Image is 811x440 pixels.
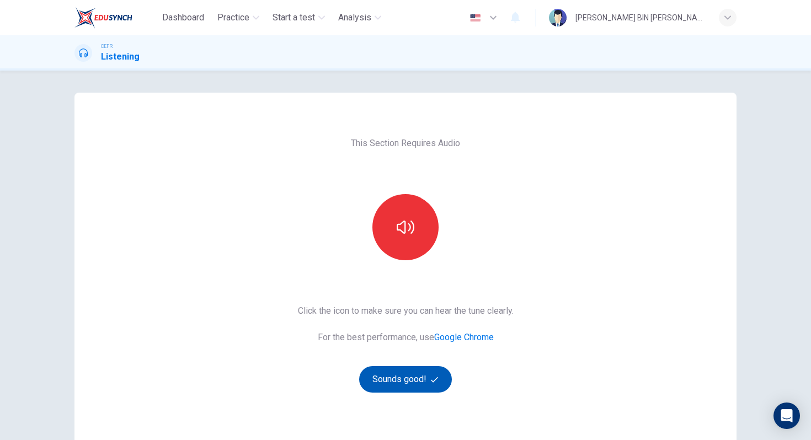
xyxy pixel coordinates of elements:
[74,7,132,29] img: EduSynch logo
[351,137,460,150] span: This Section Requires Audio
[162,11,204,24] span: Dashboard
[217,11,249,24] span: Practice
[549,9,567,26] img: Profile picture
[359,366,452,393] button: Sounds good!
[298,304,514,318] span: Click the icon to make sure you can hear the tune clearly.
[101,42,113,50] span: CEFR
[74,7,158,29] a: EduSynch logo
[468,14,482,22] img: en
[273,11,315,24] span: Start a test
[101,50,140,63] h1: Listening
[334,8,386,28] button: Analysis
[268,8,329,28] button: Start a test
[575,11,706,24] div: [PERSON_NAME] BIN [PERSON_NAME]
[298,331,514,344] span: For the best performance, use
[158,8,209,28] button: Dashboard
[773,403,800,429] div: Open Intercom Messenger
[338,11,371,24] span: Analysis
[434,332,494,342] a: Google Chrome
[213,8,264,28] button: Practice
